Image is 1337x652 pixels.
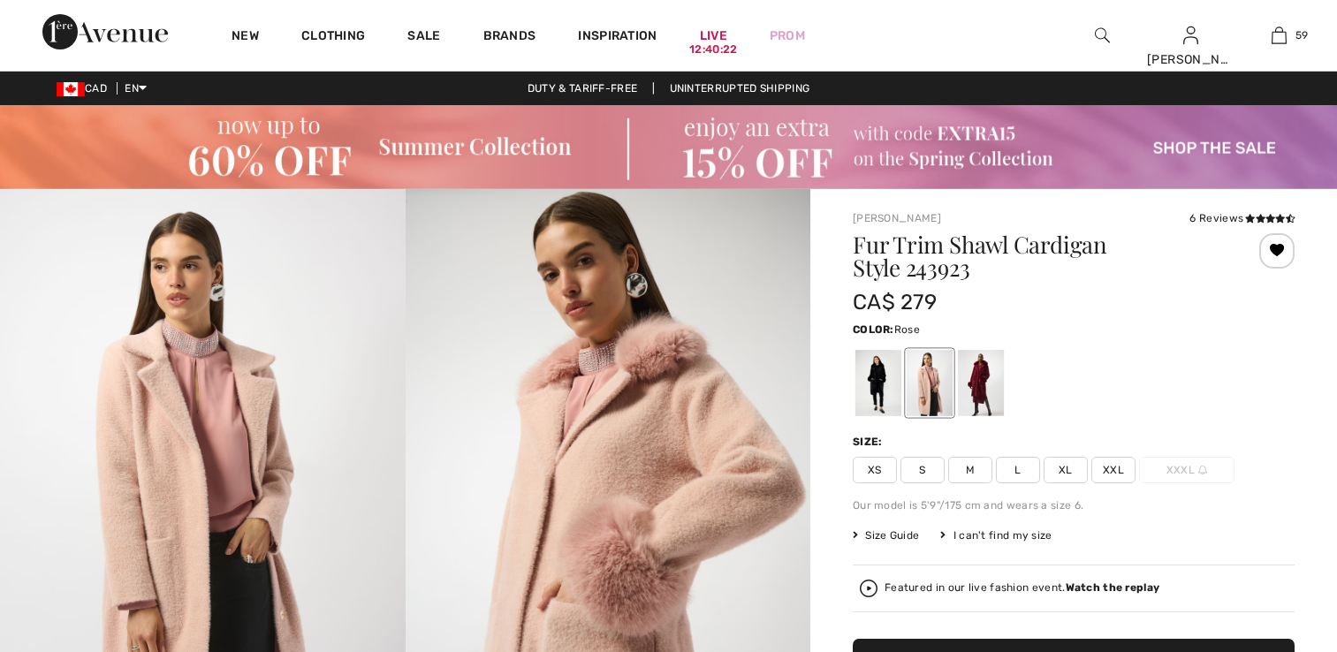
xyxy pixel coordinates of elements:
[1198,466,1207,474] img: ring-m.svg
[1095,25,1110,46] img: search the website
[578,28,657,47] span: Inspiration
[1183,25,1198,46] img: My Info
[958,350,1004,416] div: Merlot
[1139,457,1234,483] span: XXXL
[1183,27,1198,43] a: Sign In
[996,457,1040,483] span: L
[1147,50,1234,69] div: [PERSON_NAME]
[940,527,1052,543] div: I can't find my size
[907,350,953,416] div: Rose
[894,323,920,336] span: Rose
[853,290,937,315] span: CA$ 279
[1189,210,1295,226] div: 6 Reviews
[1091,457,1136,483] span: XXL
[948,457,992,483] span: M
[853,212,941,224] a: [PERSON_NAME]
[1235,25,1322,46] a: 59
[301,28,365,47] a: Clothing
[42,14,168,49] img: 1ère Avenue
[900,457,945,483] span: S
[770,27,805,45] a: Prom
[853,457,897,483] span: XS
[853,527,919,543] span: Size Guide
[1044,457,1088,483] span: XL
[853,233,1221,279] h1: Fur Trim Shawl Cardigan Style 243923
[1295,27,1309,43] span: 59
[232,28,259,47] a: New
[853,497,1295,513] div: Our model is 5'9"/175 cm and wears a size 6.
[689,42,737,58] div: 12:40:22
[853,323,894,336] span: Color:
[57,82,114,95] span: CAD
[125,82,147,95] span: EN
[57,82,85,96] img: Canadian Dollar
[700,27,727,45] a: Live12:40:22
[1066,581,1160,594] strong: Watch the replay
[407,28,440,47] a: Sale
[1272,25,1287,46] img: My Bag
[855,350,901,416] div: Black
[885,582,1159,594] div: Featured in our live fashion event.
[483,28,536,47] a: Brands
[860,580,877,597] img: Watch the replay
[853,434,886,450] div: Size:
